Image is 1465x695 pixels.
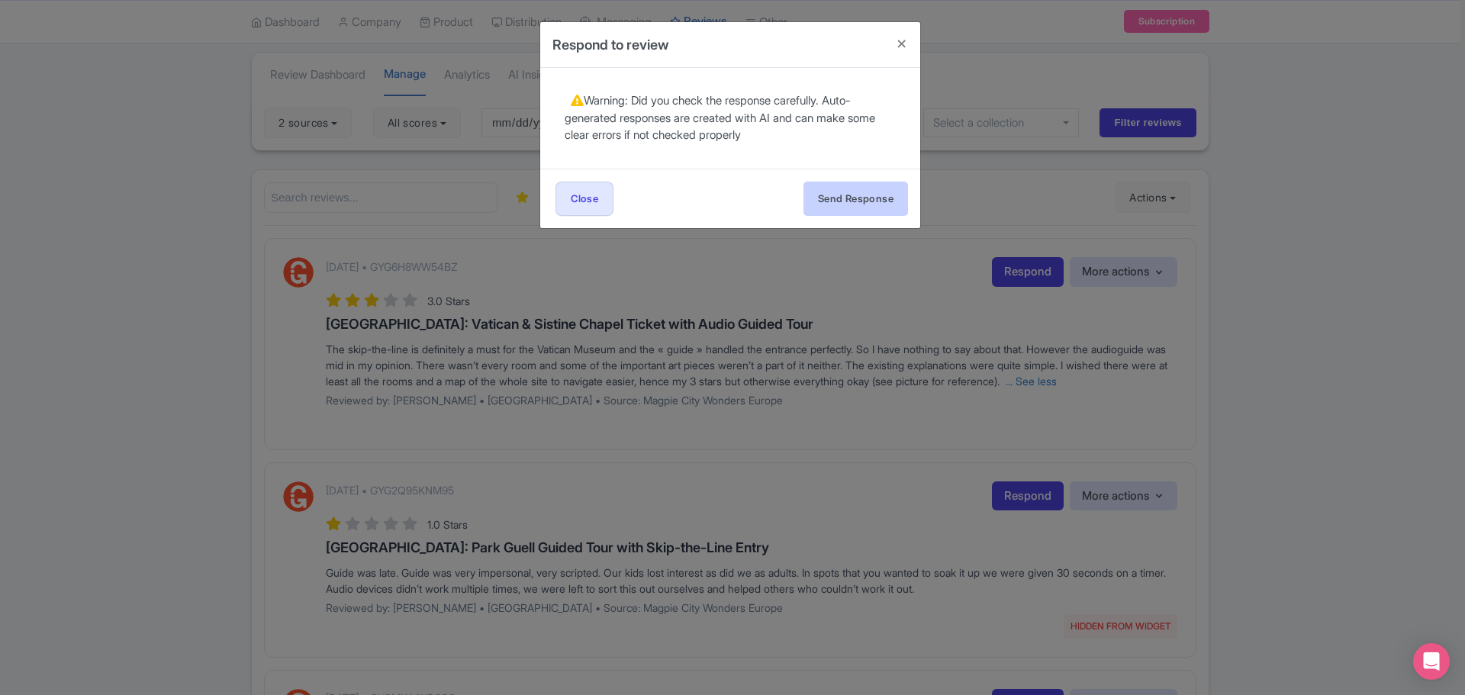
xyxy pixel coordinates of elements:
button: Close [884,22,920,66]
div: Warning: Did you check the response carefully. Auto-generated responses are created with AI and c... [565,92,896,144]
button: Send Response [803,182,908,216]
div: Open Intercom Messenger [1413,643,1450,680]
a: Close [555,182,613,216]
h4: Respond to review [552,34,669,55]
